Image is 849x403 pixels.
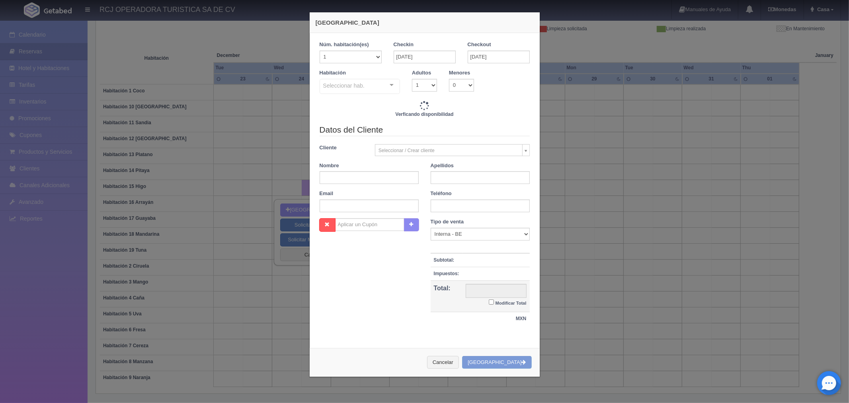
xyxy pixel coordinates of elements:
[395,112,453,117] b: Verficando disponibilidad
[431,218,464,226] label: Tipo de venta
[335,218,404,231] input: Aplicar un Cupón
[320,162,339,170] label: Nombre
[496,301,527,305] small: Modificar Total
[431,280,463,312] th: Total:
[316,18,534,27] h4: [GEOGRAPHIC_DATA]
[431,162,454,170] label: Apellidos
[468,51,530,63] input: DD-MM-AAAA
[379,145,519,157] span: Seleccionar / Crear cliente
[516,316,527,321] strong: MXN
[320,124,530,136] legend: Datos del Cliente
[431,267,463,280] th: Impuestos:
[323,81,365,90] span: Seleccionar hab.
[427,356,459,369] button: Cancelar
[394,51,456,63] input: DD-MM-AAAA
[320,41,369,49] label: Núm. habitación(es)
[431,253,463,267] th: Subtotal:
[449,69,470,77] label: Menores
[320,190,334,198] label: Email
[412,69,431,77] label: Adultos
[394,41,414,49] label: Checkin
[431,190,452,198] label: Teléfono
[489,299,494,305] input: Modificar Total
[320,69,346,77] label: Habitación
[375,144,530,156] a: Seleccionar / Crear cliente
[468,41,491,49] label: Checkout
[314,144,369,152] label: Cliente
